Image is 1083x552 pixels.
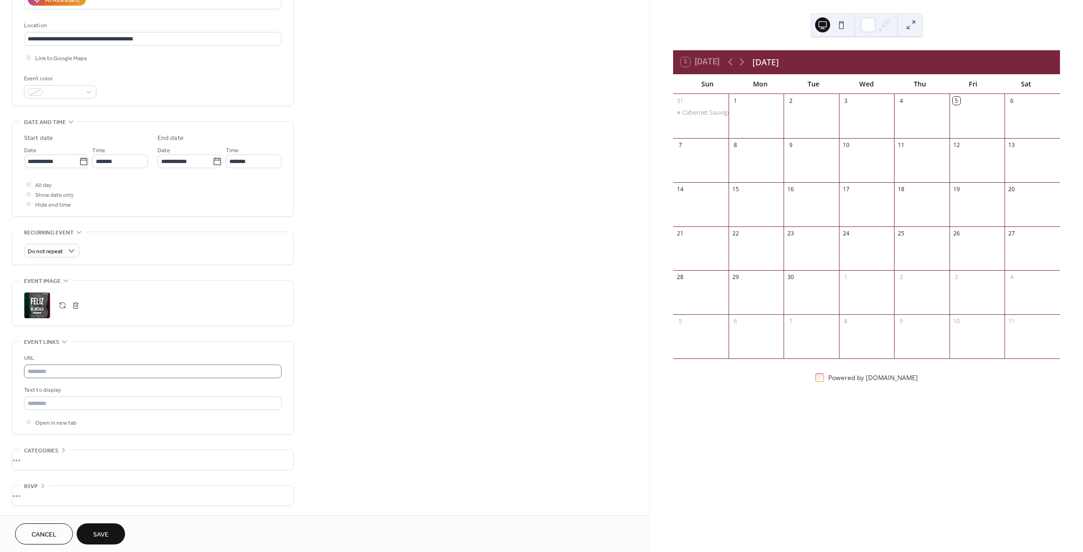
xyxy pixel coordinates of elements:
div: 25 [897,229,905,237]
div: 1 [732,97,740,105]
div: 28 [676,273,684,281]
button: Cancel [15,523,73,544]
div: 5 [953,97,961,105]
div: 30 [787,273,795,281]
div: Fri [946,74,999,93]
div: Cabernet Sauvignon Day [673,108,729,117]
div: 10 [953,318,961,326]
div: 6 [732,318,740,326]
div: 21 [676,229,684,237]
span: Time [92,146,105,155]
span: Event image [24,276,61,286]
div: 3 [842,97,850,105]
div: Powered by [828,373,918,382]
div: Cabernet Sauvignon Day [682,108,752,117]
div: Tue [787,74,840,93]
div: 11 [1008,318,1016,326]
div: Mon [734,74,787,93]
div: Event color [24,74,94,84]
div: 26 [953,229,961,237]
div: Text to display [24,385,280,395]
div: 10 [842,141,850,149]
div: 9 [787,141,795,149]
span: Hide end time [35,200,71,210]
span: Recurring event [24,228,74,238]
span: Show date only [35,190,74,200]
div: 27 [1008,229,1016,237]
div: 19 [953,185,961,193]
span: Categories [24,446,58,456]
div: 3 [953,273,961,281]
div: 22 [732,229,740,237]
span: Date [24,146,37,155]
div: ; [24,292,50,319]
span: Do not repeat [28,246,63,257]
div: 7 [676,141,684,149]
div: 24 [842,229,850,237]
div: Start date [24,133,53,143]
div: Sun [681,74,734,93]
div: 2 [787,97,795,105]
div: 11 [897,141,905,149]
span: RSVP [24,482,38,491]
div: 15 [732,185,740,193]
span: Event links [24,337,59,347]
div: ••• [12,450,293,470]
div: 4 [897,97,905,105]
span: Save [93,530,109,540]
div: ••• [12,486,293,505]
div: 1 [842,273,850,281]
span: Time [226,146,239,155]
div: 31 [676,97,684,105]
div: 17 [842,185,850,193]
div: 4 [1008,273,1016,281]
div: 16 [787,185,795,193]
div: End date [157,133,184,143]
div: 12 [953,141,961,149]
div: 7 [787,318,795,326]
span: Open in new tab [35,418,77,428]
div: 5 [676,318,684,326]
div: 29 [732,273,740,281]
span: All day [35,180,52,190]
div: [DATE] [753,56,779,68]
button: Save [77,523,125,544]
div: 14 [676,185,684,193]
div: Location [24,21,280,31]
span: Date and time [24,117,66,127]
span: Date [157,146,170,155]
div: 2 [897,273,905,281]
div: 20 [1008,185,1016,193]
div: Thu [893,74,946,93]
a: [DOMAIN_NAME] [866,373,918,382]
div: 23 [787,229,795,237]
div: Sat [999,74,1052,93]
div: 6 [1008,97,1016,105]
span: Cancel [31,530,56,540]
div: 18 [897,185,905,193]
div: 13 [1008,141,1016,149]
div: 8 [842,318,850,326]
div: Wed [840,74,893,93]
span: Link to Google Maps [35,54,87,63]
div: 9 [897,318,905,326]
div: 8 [732,141,740,149]
div: URL [24,353,280,363]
